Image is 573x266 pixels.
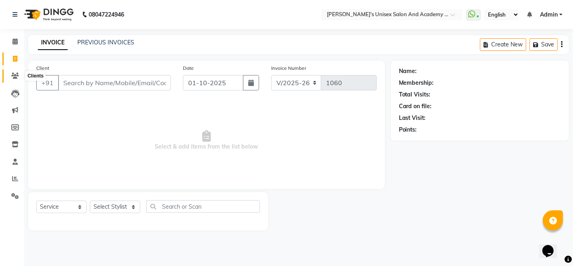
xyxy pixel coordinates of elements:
label: Client [36,65,49,72]
div: Card on file: [399,102,432,111]
button: Save [529,38,558,51]
span: Select & add items from the list below [36,100,377,181]
div: Points: [399,126,417,134]
div: Name: [399,67,417,75]
img: logo [21,3,76,26]
div: Total Visits: [399,90,431,99]
label: Invoice Number [271,65,306,72]
input: Search or Scan [146,200,260,213]
button: +91 [36,75,59,90]
div: Clients [25,71,46,81]
button: Create New [480,38,526,51]
div: Membership: [399,79,434,87]
label: Date [183,65,194,72]
b: 08047224946 [89,3,124,26]
a: PREVIOUS INVOICES [77,39,134,46]
a: INVOICE [38,36,68,50]
input: Search by Name/Mobile/Email/Code [58,75,171,90]
span: Admin [540,10,558,19]
iframe: chat widget [539,234,565,258]
div: Last Visit: [399,114,426,122]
